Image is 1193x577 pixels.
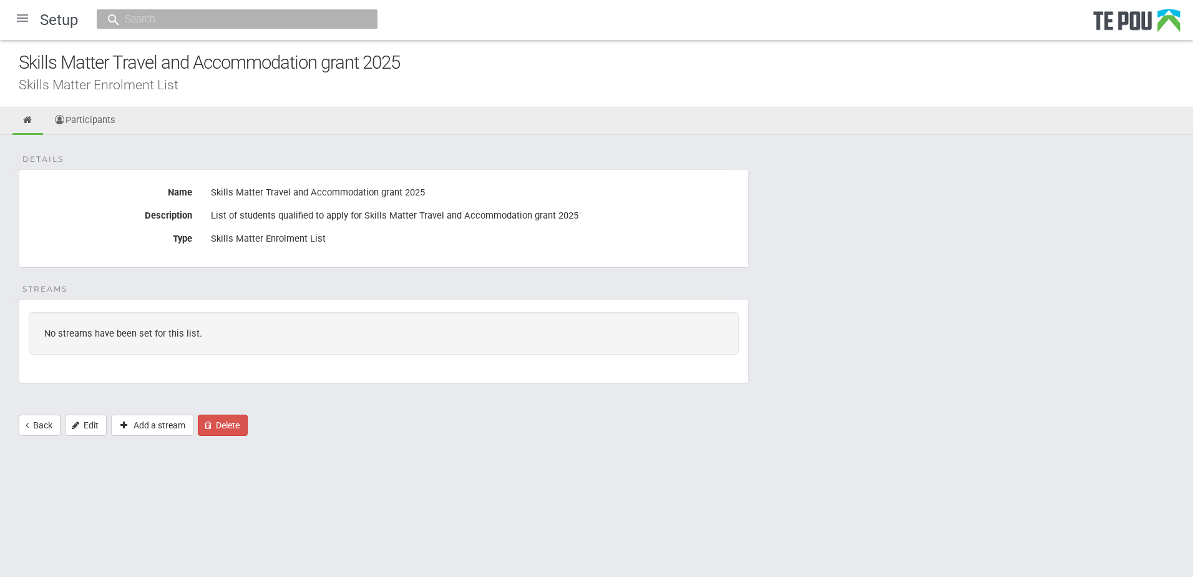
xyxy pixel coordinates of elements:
[19,78,1193,91] div: Skills Matter Enrolment List
[19,49,1193,76] div: Skills Matter Travel and Accommodation grant 2025
[198,415,248,436] button: Delete
[121,12,341,26] input: Search
[29,312,739,355] div: No streams have been set for this list.
[19,205,202,221] label: Description
[44,107,125,135] a: Participants
[211,229,739,250] div: Skills Matter Enrolment List
[65,415,107,436] a: Edit
[19,415,61,436] a: Back
[111,415,193,436] button: Add a stream
[22,154,64,165] span: Details
[19,182,202,198] label: Name
[211,205,739,227] div: List of students qualified to apply for Skills Matter Travel and Accommodation grant 2025
[211,182,739,204] div: Skills Matter Travel and Accommodation grant 2025
[22,284,67,295] span: Streams
[19,229,202,244] label: Type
